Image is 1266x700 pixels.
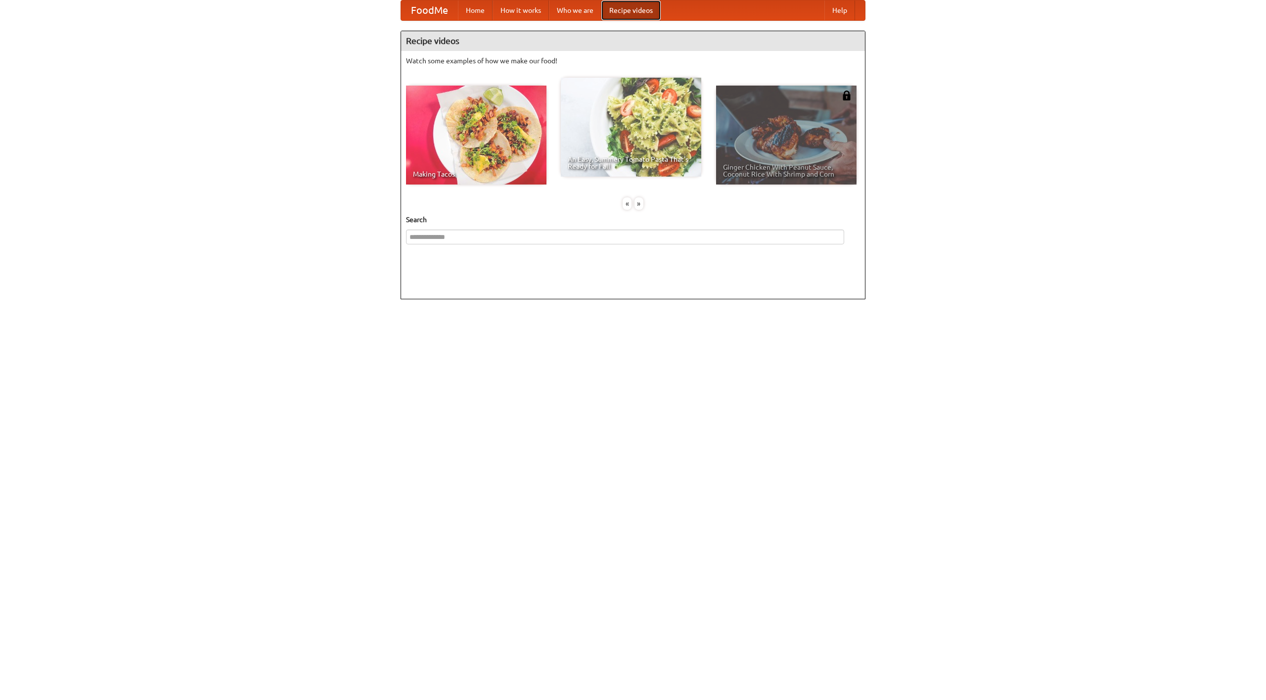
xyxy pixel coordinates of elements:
div: « [623,197,632,210]
h5: Search [406,215,860,225]
a: How it works [493,0,549,20]
p: Watch some examples of how we make our food! [406,56,860,66]
a: An Easy, Summery Tomato Pasta That's Ready for Fall [561,78,701,177]
a: Making Tacos [406,86,546,185]
h4: Recipe videos [401,31,865,51]
a: Who we are [549,0,601,20]
a: Help [824,0,855,20]
a: Recipe videos [601,0,661,20]
span: An Easy, Summery Tomato Pasta That's Ready for Fall [568,156,694,170]
div: » [634,197,643,210]
span: Making Tacos [413,171,540,178]
img: 483408.png [842,91,852,100]
a: Home [458,0,493,20]
a: FoodMe [401,0,458,20]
